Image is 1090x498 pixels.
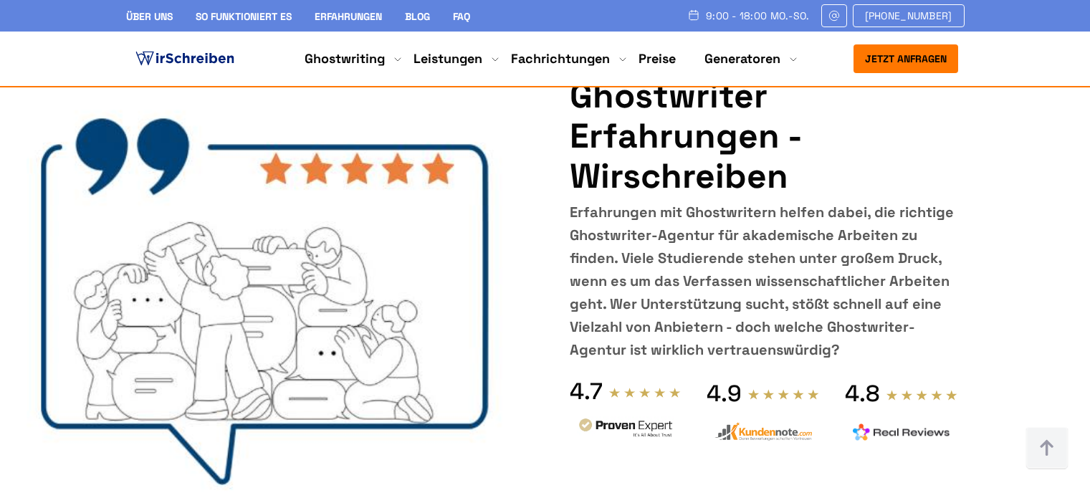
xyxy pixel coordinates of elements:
[865,10,952,21] span: [PHONE_NUMBER]
[687,9,700,21] img: Schedule
[511,50,610,67] a: Fachrichtungen
[453,10,470,23] a: FAQ
[639,50,676,67] a: Preise
[714,422,812,441] img: kundennote
[315,10,382,23] a: Erfahrungen
[413,50,482,67] a: Leistungen
[405,10,430,23] a: Blog
[704,50,780,67] a: Generatoren
[1026,427,1069,470] img: button top
[853,4,965,27] a: [PHONE_NUMBER]
[305,50,385,67] a: Ghostwriting
[133,48,237,70] img: logo ghostwriter-österreich
[707,379,742,408] div: 4.9
[608,387,682,399] img: stars
[570,201,957,361] div: Erfahrungen mit Ghostwritern helfen dabei, die richtige Ghostwriter-Agentur für akademische Arbei...
[706,10,810,21] span: 9:00 - 18:00 Mo.-So.
[126,10,173,23] a: Über uns
[845,379,880,408] div: 4.8
[577,416,674,443] img: provenexpert
[196,10,292,23] a: So funktioniert es
[570,76,957,196] h1: Ghostwriter Erfahrungen - Wirschreiben
[854,44,958,73] button: Jetzt anfragen
[828,10,841,21] img: Email
[570,377,603,406] div: 4.7
[853,423,950,441] img: realreviews
[747,388,820,401] img: stars
[886,389,958,401] img: stars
